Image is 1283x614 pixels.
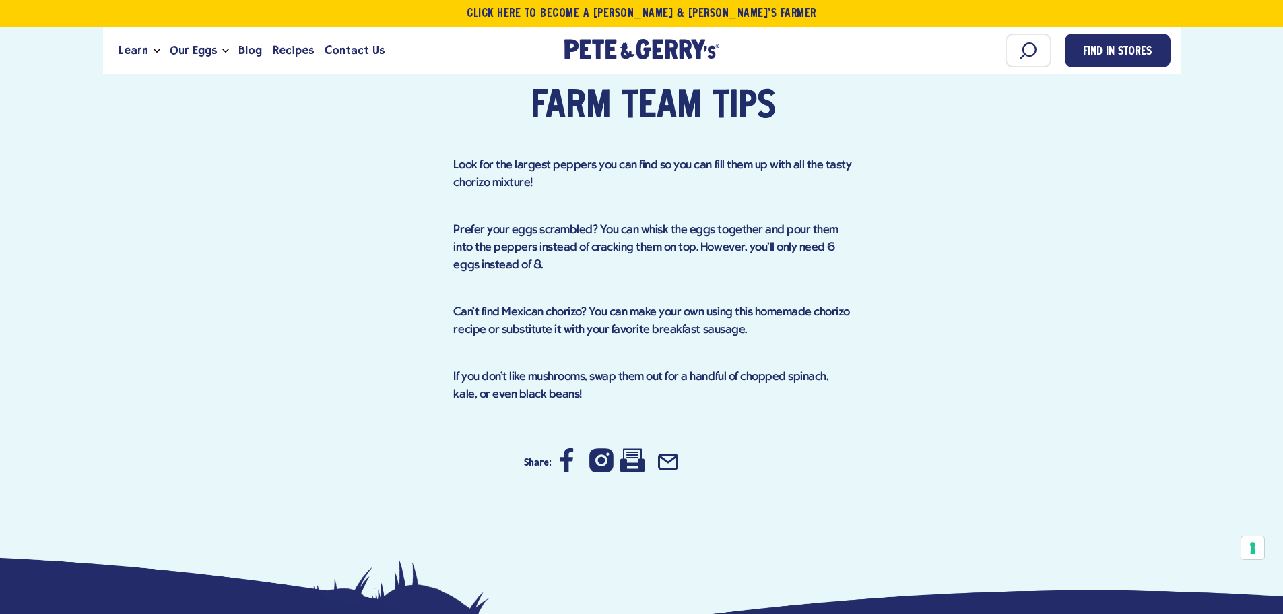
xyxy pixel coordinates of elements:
h3: Share: [524,444,552,482]
a: Contact Us [319,32,390,69]
button: Your consent preferences for tracking technologies [1241,536,1264,559]
button: Open the dropdown menu for Learn [154,49,160,53]
h2: Farm Team Tips [453,87,853,127]
a: Blog [233,32,267,69]
a: Learn [113,32,154,69]
p: Look for the largest peppers you can find so you can fill them up with all the tasty chorizo mixt... [453,157,853,192]
a: Share by Email [656,464,680,475]
p: If you don't like mushrooms, swap them out for a handful of chopped spinach, kale, or even black ... [453,369,853,404]
a: Recipes [267,32,319,69]
p: Prefer your eggs scrambled? You can whisk the eggs together and pour them into the peppers instea... [453,222,853,274]
span: Recipes [273,42,314,59]
a: Find in Stores [1065,34,1171,67]
span: Find in Stores [1083,43,1152,61]
span: Our Eggs [170,42,217,59]
span: Contact Us [325,42,385,59]
input: Search [1006,34,1051,67]
button: Open the dropdown menu for Our Eggs [222,49,229,53]
span: Learn [119,42,148,59]
p: Can't find Mexican chorizo? You can make your own using this homemade chorizo recipe or substitut... [453,304,853,339]
span: Blog [238,42,262,59]
a: Our Eggs [164,32,222,69]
